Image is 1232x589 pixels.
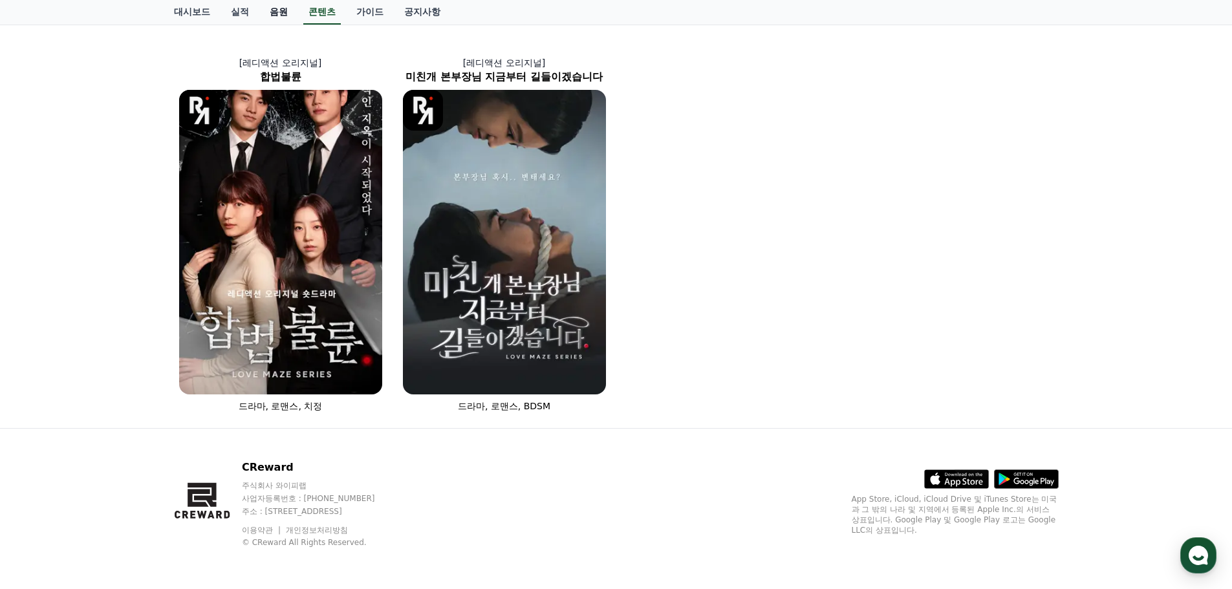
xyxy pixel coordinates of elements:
img: [object Object] Logo [179,90,220,131]
span: 드라마, 로맨스, BDSM [458,401,550,411]
img: 미친개 본부장님 지금부터 길들이겠습니다 [403,90,606,394]
p: 주소 : [STREET_ADDRESS] [242,506,400,517]
span: 홈 [41,429,49,440]
p: [레디액션 오리지널] [169,56,393,69]
a: 개인정보처리방침 [286,526,348,535]
a: [레디액션 오리지널] 미친개 본부장님 지금부터 길들이겠습니다 미친개 본부장님 지금부터 길들이겠습니다 [object Object] Logo 드라마, 로맨스, BDSM [393,46,616,423]
p: 주식회사 와이피랩 [242,480,400,491]
p: 사업자등록번호 : [PHONE_NUMBER] [242,493,400,504]
span: 설정 [200,429,215,440]
a: 이용약관 [242,526,283,535]
h2: 미친개 본부장님 지금부터 길들이겠습니다 [393,69,616,85]
p: © CReward All Rights Reserved. [242,537,400,548]
img: 합법불륜 [179,90,382,394]
img: [object Object] Logo [403,90,444,131]
span: 드라마, 로맨스, 치정 [239,401,323,411]
p: CReward [242,460,400,475]
a: 대화 [85,410,167,442]
a: [레디액션 오리지널] 합법불륜 합법불륜 [object Object] Logo 드라마, 로맨스, 치정 [169,46,393,423]
p: [레디액션 오리지널] [393,56,616,69]
span: 대화 [118,430,134,440]
h2: 합법불륜 [169,69,393,85]
a: 홈 [4,410,85,442]
p: App Store, iCloud, iCloud Drive 및 iTunes Store는 미국과 그 밖의 나라 및 지역에서 등록된 Apple Inc.의 서비스 상표입니다. Goo... [852,494,1059,535]
a: 설정 [167,410,248,442]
